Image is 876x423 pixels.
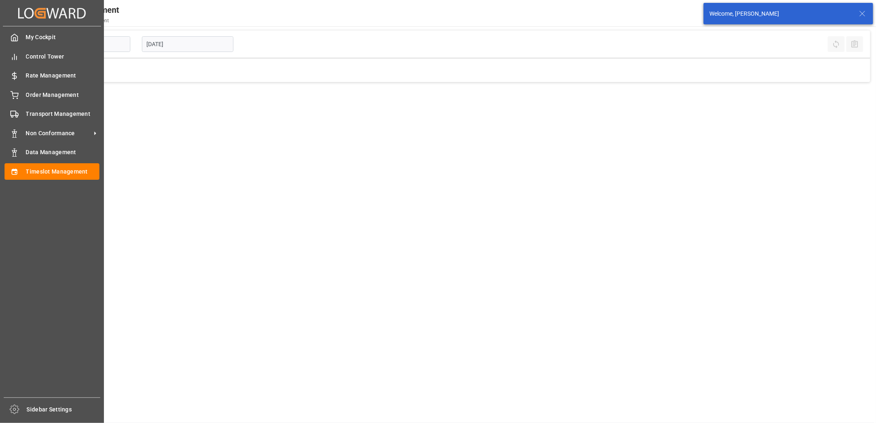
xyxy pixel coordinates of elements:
[5,29,99,45] a: My Cockpit
[5,68,99,84] a: Rate Management
[26,110,100,118] span: Transport Management
[26,129,91,138] span: Non Conformance
[5,144,99,160] a: Data Management
[26,71,100,80] span: Rate Management
[27,405,101,414] span: Sidebar Settings
[5,87,99,103] a: Order Management
[26,148,100,157] span: Data Management
[5,163,99,179] a: Timeslot Management
[5,106,99,122] a: Transport Management
[26,52,100,61] span: Control Tower
[5,48,99,64] a: Control Tower
[142,36,233,52] input: DD-MM-YYYY
[26,33,100,42] span: My Cockpit
[26,91,100,99] span: Order Management
[26,167,100,176] span: Timeslot Management
[709,9,851,18] div: Welcome, [PERSON_NAME]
